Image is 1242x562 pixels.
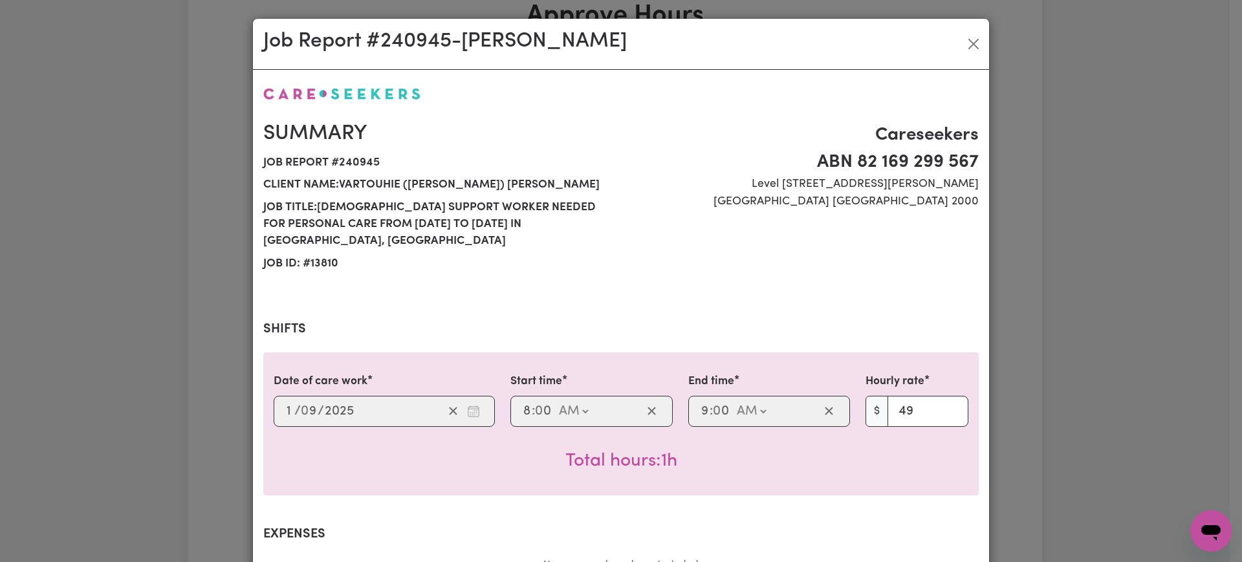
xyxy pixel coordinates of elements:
[866,373,924,390] label: Hourly rate
[301,402,318,421] input: --
[263,174,613,196] span: Client name: Vartouhie ([PERSON_NAME]) [PERSON_NAME]
[629,149,979,176] span: ABN 82 169 299 567
[535,405,543,418] span: 0
[565,452,677,470] span: Total hours worked: 1 hour
[263,526,979,542] h2: Expenses
[532,404,535,418] span: :
[714,402,730,421] input: --
[1190,510,1232,552] iframe: Button to launch messaging window
[263,152,613,174] span: Job report # 240945
[263,88,420,100] img: Careseekers logo
[294,404,301,418] span: /
[274,373,367,390] label: Date of care work
[523,402,532,421] input: --
[713,405,721,418] span: 0
[963,34,984,54] button: Close
[688,373,734,390] label: End time
[263,197,613,253] span: Job title: [DEMOGRAPHIC_DATA] Support Worker Needed For Personal Care From [DATE] to [DATE] In [G...
[701,402,710,421] input: --
[463,402,484,421] button: Enter the date of care work
[263,321,979,337] h2: Shifts
[866,396,888,427] span: $
[301,405,309,418] span: 0
[536,402,552,421] input: --
[629,122,979,149] span: Careseekers
[510,373,562,390] label: Start time
[263,253,613,275] span: Job ID: # 13810
[629,176,979,193] span: Level [STREET_ADDRESS][PERSON_NAME]
[324,402,354,421] input: ----
[286,402,294,421] input: --
[629,193,979,210] span: [GEOGRAPHIC_DATA] [GEOGRAPHIC_DATA] 2000
[710,404,713,418] span: :
[263,122,613,146] h2: Summary
[263,29,627,54] h2: Job Report # 240945 - [PERSON_NAME]
[318,404,324,418] span: /
[443,402,463,421] button: Clear date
